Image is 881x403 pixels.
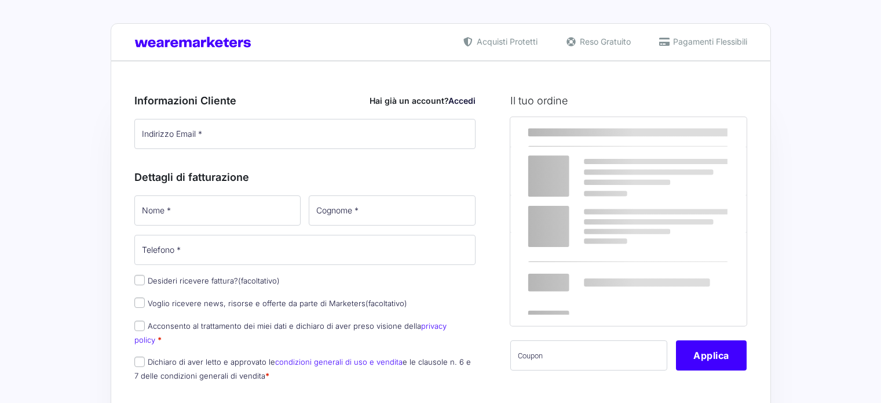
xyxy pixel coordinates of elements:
span: Reso Gratuito [577,35,631,48]
input: Dichiaro di aver letto e approvato lecondizioni generali di uso e venditae le clausole n. 6 e 7 d... [134,357,145,367]
a: Accedi [448,96,476,106]
input: Cognome * [309,195,476,226]
input: Desideri ricevere fattura?(facoltativo) [134,275,145,285]
span: Acquisti Protetti [474,35,538,48]
input: Telefono * [134,235,476,265]
a: condizioni generali di uso e vendita [275,357,403,366]
button: Applica [676,340,747,371]
input: Voglio ricevere news, risorse e offerte da parte di Marketers(facoltativo) [134,297,145,308]
div: Hai già un account? [370,95,476,107]
h3: Informazioni Cliente [134,93,476,108]
label: Dichiaro di aver letto e approvato le e le clausole n. 6 e 7 delle condizioni generali di vendita [134,357,471,380]
input: Coupon [510,340,667,371]
td: Marketers World 2025 - MW25 Ticket Standard [510,147,646,195]
th: Subtotale [646,117,747,147]
h3: Il tuo ordine [510,93,747,108]
th: Prodotto [510,117,646,147]
label: Desideri ricevere fattura? [134,276,280,285]
input: Acconsento al trattamento dei miei dati e dichiaro di aver preso visione dellaprivacy policy [134,321,145,331]
a: privacy policy [134,321,447,344]
h3: Dettagli di fatturazione [134,169,476,185]
label: Voglio ricevere news, risorse e offerte da parte di Marketers [134,299,407,308]
label: Acconsento al trattamento dei miei dati e dichiaro di aver preso visione della [134,321,447,344]
span: (facoltativo) [365,299,407,308]
span: Pagamenti Flessibili [670,35,747,48]
th: Subtotale [510,195,646,232]
th: Totale [510,232,646,325]
span: (facoltativo) [238,276,280,285]
input: Indirizzo Email * [134,119,476,149]
input: Nome * [134,195,301,226]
